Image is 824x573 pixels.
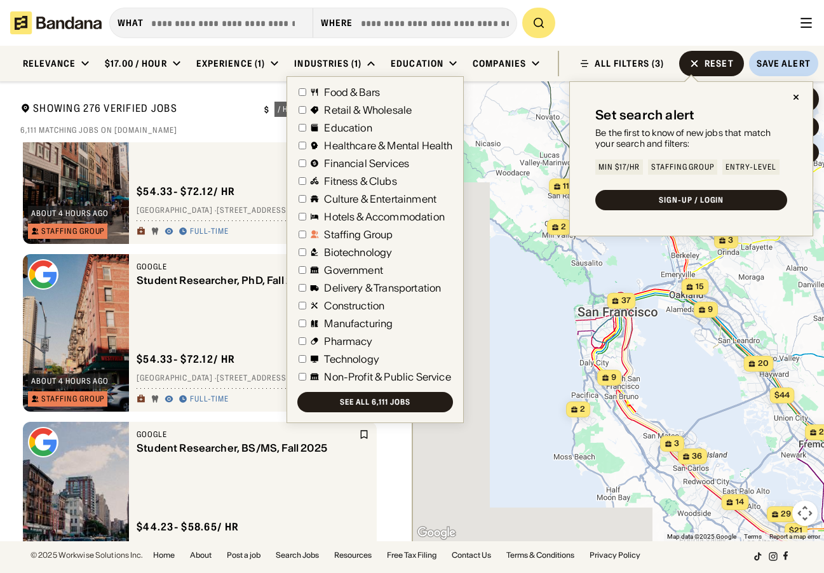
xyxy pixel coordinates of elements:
div: Set search alert [595,107,694,123]
div: Delivery & Transportation [324,283,441,293]
a: About [190,551,212,559]
div: Food & Bars [324,87,380,97]
div: Industries (1) [294,58,361,69]
div: Pharmacy [324,336,372,346]
span: Map data ©2025 Google [667,533,736,540]
div: Save Alert [757,58,811,69]
div: Companies [473,58,526,69]
div: Full-time [190,227,229,237]
div: $ 54.33 - $72.12 / hr [137,185,235,198]
div: what [118,17,144,29]
a: Open this area in Google Maps (opens a new window) [415,525,457,541]
div: Experience (1) [196,58,266,69]
div: Technology [324,354,379,364]
div: Biotechnology [324,247,392,257]
div: Non-Profit & Public Service [324,372,450,382]
a: Privacy Policy [590,551,640,559]
div: Student Researcher, PhD, Fall 2025 [137,274,356,286]
span: $21 [789,525,802,535]
a: Contact Us [452,551,491,559]
div: Min $17/hr [598,163,640,171]
div: © 2025 Workwise Solutions Inc. [30,551,143,559]
span: $44 [774,390,789,400]
div: Government [324,265,383,275]
div: Staffing Group [324,229,393,239]
span: 15 [695,281,703,292]
div: Construction [324,300,384,311]
div: Culture & Entertainment [324,194,436,204]
span: 9 [708,304,713,315]
span: 2 [580,404,585,415]
img: Google logo [28,259,58,290]
div: $ 44.23 - $58.65 / hr [137,520,239,534]
img: Bandana logotype [10,11,102,34]
div: Staffing Group [41,227,104,235]
div: $17.00 / hour [105,58,167,69]
div: $ 54.33 - $72.12 / hr [137,353,235,366]
div: Google [137,262,356,272]
div: Entry-Level [726,163,776,171]
a: Terms & Conditions [506,551,574,559]
a: Terms (opens in new tab) [744,533,762,540]
img: Google logo [28,427,58,457]
span: 37 [621,295,630,306]
div: Be the first to know of new jobs that match your search and filters: [595,128,787,149]
div: about 4 hours ago [31,377,109,385]
span: 14 [735,497,743,508]
div: / hr [278,105,293,113]
div: Full-time [190,394,229,405]
div: Financial Services [324,158,409,168]
img: Google [415,525,457,541]
span: 9 [611,372,616,383]
div: Hotels & Accommodation [324,212,445,222]
div: Student Researcher, BS/MS, Fall 2025 [137,442,356,454]
span: 20 [757,358,768,369]
div: $ [264,105,269,115]
div: grid [20,142,392,541]
button: Map camera controls [792,501,818,526]
div: Google [137,429,356,440]
a: Home [153,551,175,559]
a: Search Jobs [276,551,319,559]
div: [GEOGRAPHIC_DATA] · [STREET_ADDRESS] · Mountain View [137,206,369,216]
div: ALL FILTERS (3) [595,59,664,68]
a: Free Tax Filing [387,551,436,559]
div: Education [324,123,372,133]
div: Manufacturing [324,318,393,328]
div: Relevance [23,58,76,69]
div: Where [321,17,353,29]
a: Post a job [227,551,260,559]
div: Education [391,58,443,69]
span: 3 [674,438,679,449]
div: See all 6,111 jobs [340,398,410,406]
div: Staffing Group [651,163,714,171]
div: Showing 276 Verified Jobs [20,102,254,118]
div: Healthcare & Mental Health [324,140,452,151]
span: 11 [563,181,569,192]
div: Staffing Group [41,395,104,403]
div: Reset [705,59,734,68]
div: [GEOGRAPHIC_DATA] · [STREET_ADDRESS] · Mountain View [137,374,369,384]
a: Resources [334,551,372,559]
div: 6,111 matching jobs on [DOMAIN_NAME] [20,125,392,135]
span: 2 [561,222,566,233]
span: 36 [692,451,702,462]
a: Report a map error [769,533,820,540]
div: about 4 hours ago [31,210,109,217]
span: 3 [728,235,733,246]
div: Fitness & Clubs [324,176,396,186]
div: Retail & Wholesale [324,105,412,115]
span: 29 [781,509,791,520]
div: SIGN-UP / LOGIN [659,196,724,204]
